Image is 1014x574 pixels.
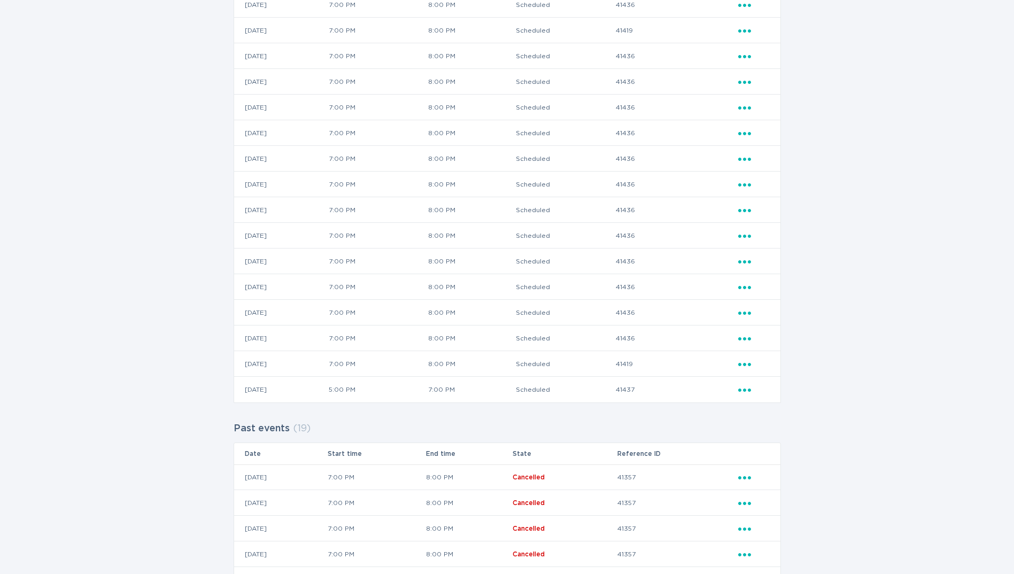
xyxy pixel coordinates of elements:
td: 41436 [615,274,738,300]
td: 7:00 PM [327,541,425,567]
td: 7:00 PM [328,43,428,69]
td: [DATE] [234,146,328,172]
td: 7:00 PM [327,490,425,516]
td: 8:00 PM [425,516,512,541]
td: [DATE] [234,223,328,249]
div: Popover menu [738,523,770,534]
td: 7:00 PM [328,197,428,223]
td: 41436 [615,197,738,223]
td: 8:00 PM [428,172,515,197]
td: 41436 [615,120,738,146]
tr: 439264bec6674e3ba345d344b5b67c3d [234,95,780,120]
td: 8:00 PM [428,351,515,377]
td: [DATE] [234,377,328,402]
td: 41357 [617,464,738,490]
td: 8:00 PM [425,464,512,490]
h2: Past events [234,419,290,438]
td: 41436 [615,95,738,120]
td: 8:00 PM [428,223,515,249]
div: Popover menu [738,548,770,560]
span: Cancelled [513,525,545,532]
td: 41436 [615,146,738,172]
tr: bf99bc4c2d024276956bf1130c4f12e0 [234,223,780,249]
span: Scheduled [516,258,550,265]
td: 8:00 PM [428,95,515,120]
td: 41436 [615,69,738,95]
div: Popover menu [738,255,770,267]
th: End time [425,443,512,464]
div: Popover menu [738,332,770,344]
div: Popover menu [738,102,770,113]
tr: e82f3de401b541c0b8409205f529ee4c [234,490,780,516]
td: [DATE] [234,120,328,146]
td: 7:00 PM [328,120,428,146]
tr: b5cbc42d7c274326945bddc2644b6de8 [234,172,780,197]
td: 7:00 PM [428,377,515,402]
span: Scheduled [516,79,550,85]
td: [DATE] [234,172,328,197]
td: 7:00 PM [328,351,428,377]
div: Popover menu [738,384,770,395]
th: State [512,443,617,464]
td: [DATE] [234,197,328,223]
td: [DATE] [234,351,328,377]
span: Scheduled [516,335,550,342]
th: Start time [327,443,425,464]
tr: 867ec8b006394bba8bb178e5f98aa639 [234,274,780,300]
td: 7:00 PM [328,223,428,249]
td: 8:00 PM [428,120,515,146]
th: Reference ID [617,443,738,464]
td: 41437 [615,377,738,402]
td: 41436 [615,249,738,274]
td: [DATE] [234,490,327,516]
td: 41436 [615,172,738,197]
td: 41436 [615,223,738,249]
span: Cancelled [513,551,545,557]
td: 7:00 PM [328,146,428,172]
tr: 38b38207a57947ad9e4590497dd8da3c [234,146,780,172]
td: [DATE] [234,43,328,69]
td: 8:00 PM [428,274,515,300]
td: 41436 [615,300,738,325]
span: Scheduled [516,156,550,162]
span: Scheduled [516,309,550,316]
td: [DATE] [234,95,328,120]
td: 8:00 PM [428,43,515,69]
td: 7:00 PM [328,69,428,95]
tr: 7656f85b03f14702b860aebfe9f0d226 [234,351,780,377]
tr: 14d3fe58dbb040fd9e21360c6014a88a [234,18,780,43]
td: 7:00 PM [328,300,428,325]
span: Cancelled [513,474,545,480]
div: Popover menu [738,307,770,319]
span: Cancelled [513,500,545,506]
td: [DATE] [234,325,328,351]
tr: 0cee8e79258b4ad1b986d4888f6447b1 [234,43,780,69]
td: 8:00 PM [425,541,512,567]
span: Scheduled [516,386,550,393]
td: 8:00 PM [428,69,515,95]
td: 8:00 PM [428,300,515,325]
tr: Table Headers [234,443,780,464]
td: 7:00 PM [328,95,428,120]
tr: 764c4a15a1454c289231e4d0c8de160a [234,325,780,351]
td: 8:00 PM [425,490,512,516]
div: Popover menu [738,127,770,139]
td: 7:00 PM [327,464,425,490]
td: [DATE] [234,69,328,95]
tr: b11059b6f3004100b1cb39e696a02f54 [234,197,780,223]
td: 41357 [617,541,738,567]
td: [DATE] [234,18,328,43]
span: Scheduled [516,2,550,8]
td: 41419 [615,18,738,43]
div: Popover menu [738,358,770,370]
td: 5:00 PM [328,377,428,402]
td: [DATE] [234,249,328,274]
td: [DATE] [234,274,328,300]
tr: 0a8c36fe40d24b2c862d9ae8c70c1b90 [234,516,780,541]
span: Scheduled [516,232,550,239]
tr: 3363bf2eb7554074aeb5213cd30442f9 [234,300,780,325]
tr: 964420ed02d84348abb3c09a60d32a9d [234,377,780,402]
tr: 3be9a968a8e945cd8156ff2c62c2f4b4 [234,120,780,146]
td: 7:00 PM [328,18,428,43]
td: [DATE] [234,300,328,325]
